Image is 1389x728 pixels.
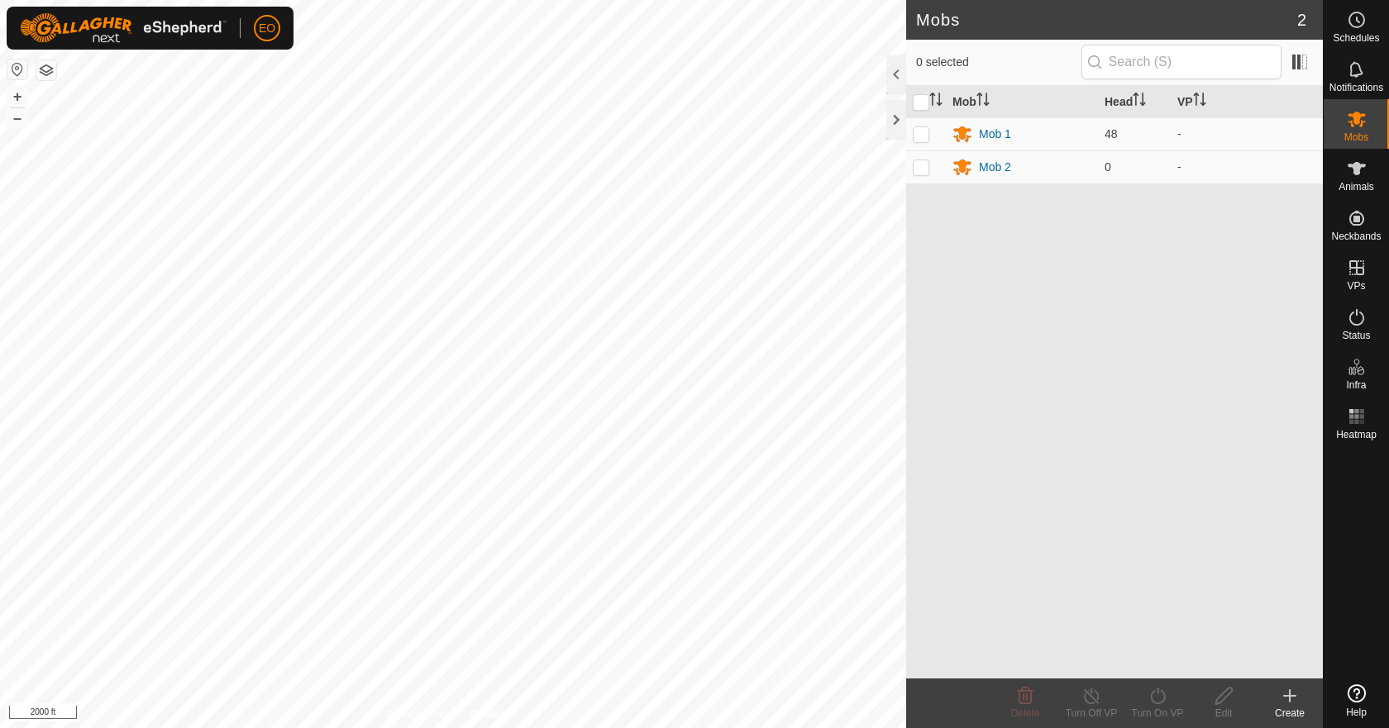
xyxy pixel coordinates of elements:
p-sorticon: Activate to sort [1193,95,1206,108]
span: Help [1346,707,1367,717]
img: Gallagher Logo [20,13,227,43]
span: Delete [1011,707,1040,719]
span: Infra [1346,380,1366,390]
span: 2 [1297,7,1306,32]
input: Search (S) [1081,45,1282,79]
div: Edit [1191,706,1257,721]
span: Status [1342,331,1370,340]
span: VPs [1347,281,1365,291]
a: Help [1324,678,1389,724]
span: Animals [1339,182,1374,192]
span: 0 [1105,160,1111,174]
div: Mob 2 [979,159,1011,176]
span: EO [259,20,275,37]
th: Head [1098,86,1171,118]
span: 0 selected [916,54,1081,71]
span: 48 [1105,127,1118,140]
th: Mob [946,86,1098,118]
button: – [7,108,27,128]
a: Contact Us [470,707,518,721]
span: Notifications [1329,83,1383,93]
span: Schedules [1333,33,1379,43]
a: Privacy Policy [388,707,450,721]
div: Mob 1 [979,126,1011,143]
td: - [1171,117,1323,150]
div: Create [1257,706,1323,721]
p-sorticon: Activate to sort [976,95,990,108]
td: - [1171,150,1323,183]
button: Reset Map [7,59,27,79]
p-sorticon: Activate to sort [1133,95,1146,108]
button: + [7,87,27,107]
span: Neckbands [1331,231,1381,241]
span: Mobs [1344,132,1368,142]
div: Turn On VP [1124,706,1191,721]
span: Heatmap [1336,430,1377,440]
div: Turn Off VP [1058,706,1124,721]
p-sorticon: Activate to sort [929,95,943,108]
th: VP [1171,86,1323,118]
button: Map Layers [36,60,56,80]
h2: Mobs [916,10,1297,30]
